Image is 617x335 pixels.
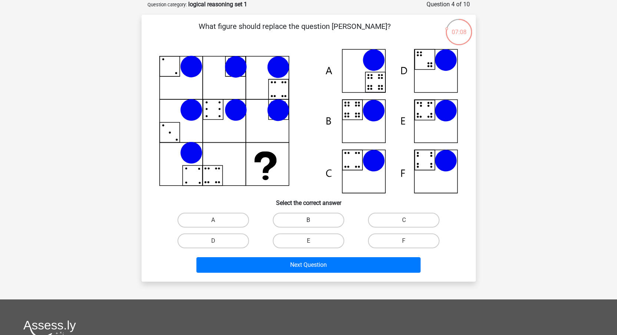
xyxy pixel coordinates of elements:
label: C [368,213,439,228]
h6: Select the correct answer [153,193,464,206]
label: E [273,233,344,248]
label: A [178,213,249,228]
button: Next Question [196,257,421,273]
small: Question category: [147,2,187,7]
strong: logical reasoning set 1 [188,1,247,8]
label: F [368,233,439,248]
div: 07:08 [445,18,473,37]
label: D [178,233,249,248]
p: What figure should replace the question [PERSON_NAME]? [153,21,436,43]
label: B [273,213,344,228]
